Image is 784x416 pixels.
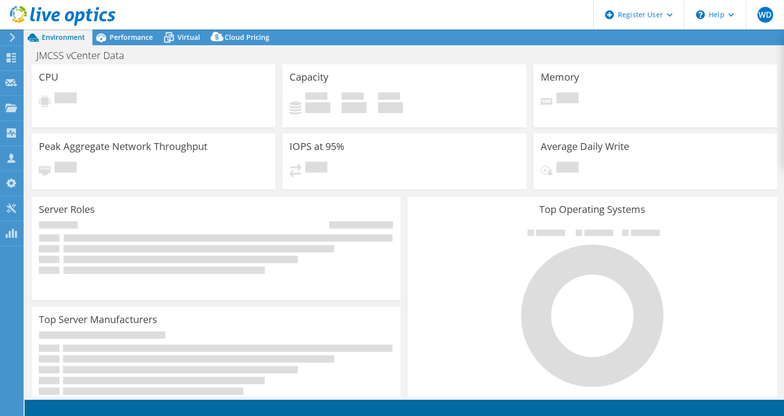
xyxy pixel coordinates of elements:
[55,92,77,106] span: Pending
[556,162,579,175] span: Pending
[305,162,327,175] span: Pending
[556,92,579,106] span: Pending
[378,102,403,113] h4: 0 GiB
[342,102,367,113] h4: 0 GiB
[42,32,85,42] span: Environment
[757,7,773,23] span: WD
[696,10,705,19] svg: \n
[541,72,579,83] h3: Memory
[290,72,328,83] h3: Capacity
[55,162,77,175] span: Pending
[305,92,327,102] span: Used
[378,92,400,102] span: Total
[110,32,153,42] span: Performance
[225,32,269,42] span: Cloud Pricing
[305,102,330,113] h4: 0 GiB
[541,141,629,152] h3: Average Daily Write
[177,32,200,42] span: Virtual
[415,204,769,215] h3: Top Operating Systems
[290,141,345,152] h3: IOPS at 95%
[39,204,95,215] h3: Server Roles
[39,72,58,83] h3: CPU
[39,314,157,325] h3: Top Server Manufacturers
[39,141,207,152] h3: Peak Aggregate Network Throughput
[342,92,364,102] span: Free
[32,50,140,61] h1: JMCSS vCenter Data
